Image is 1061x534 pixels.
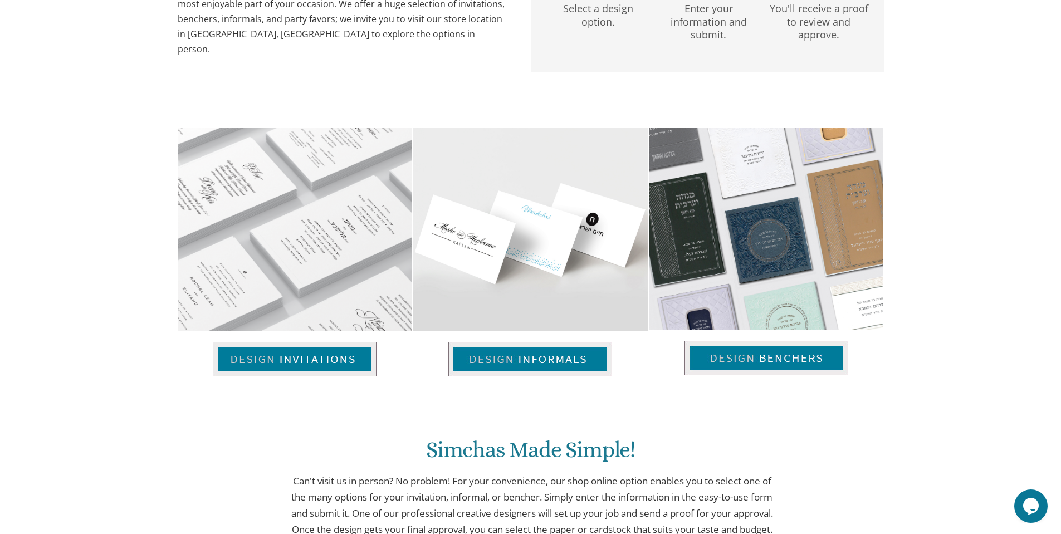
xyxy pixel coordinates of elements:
iframe: chat widget [1014,489,1050,523]
h1: Simchas Made Simple! [284,438,778,471]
